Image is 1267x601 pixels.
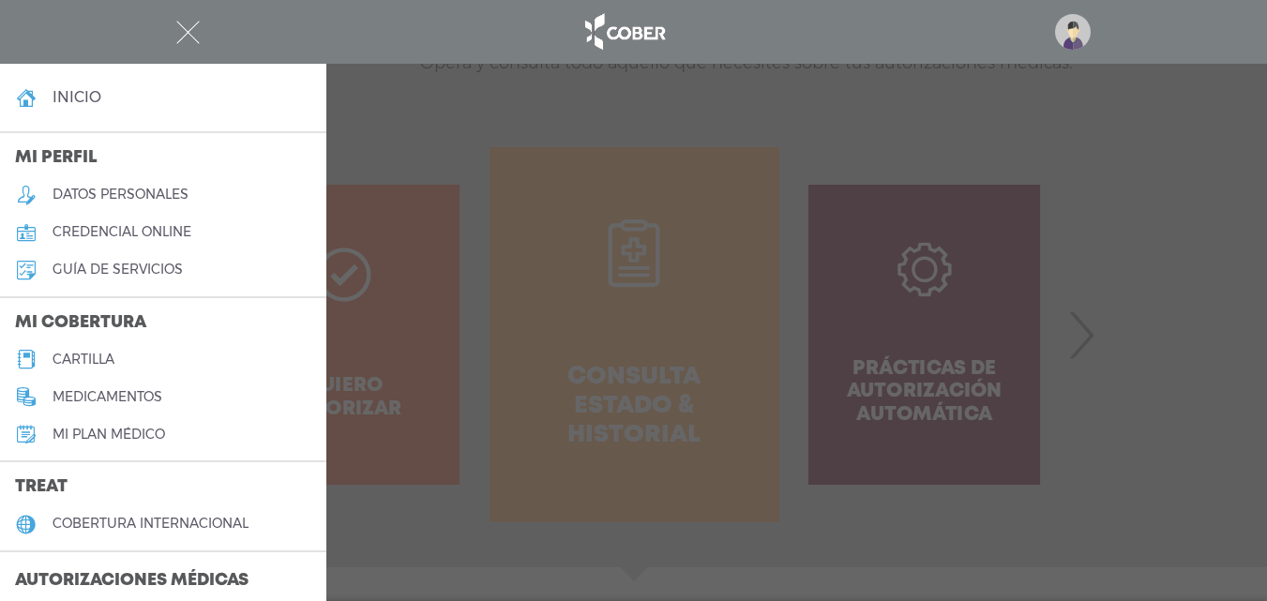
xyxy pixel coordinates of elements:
img: Cober_menu-close-white.svg [176,21,200,44]
h5: credencial online [53,224,191,240]
h5: cartilla [53,352,114,368]
h5: datos personales [53,187,189,203]
h5: medicamentos [53,389,162,405]
h4: inicio [53,88,101,106]
h5: guía de servicios [53,262,183,278]
h5: Mi plan médico [53,427,165,443]
img: profile-placeholder.svg [1055,14,1091,50]
h5: cobertura internacional [53,516,249,532]
img: logo_cober_home-white.png [575,9,673,54]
